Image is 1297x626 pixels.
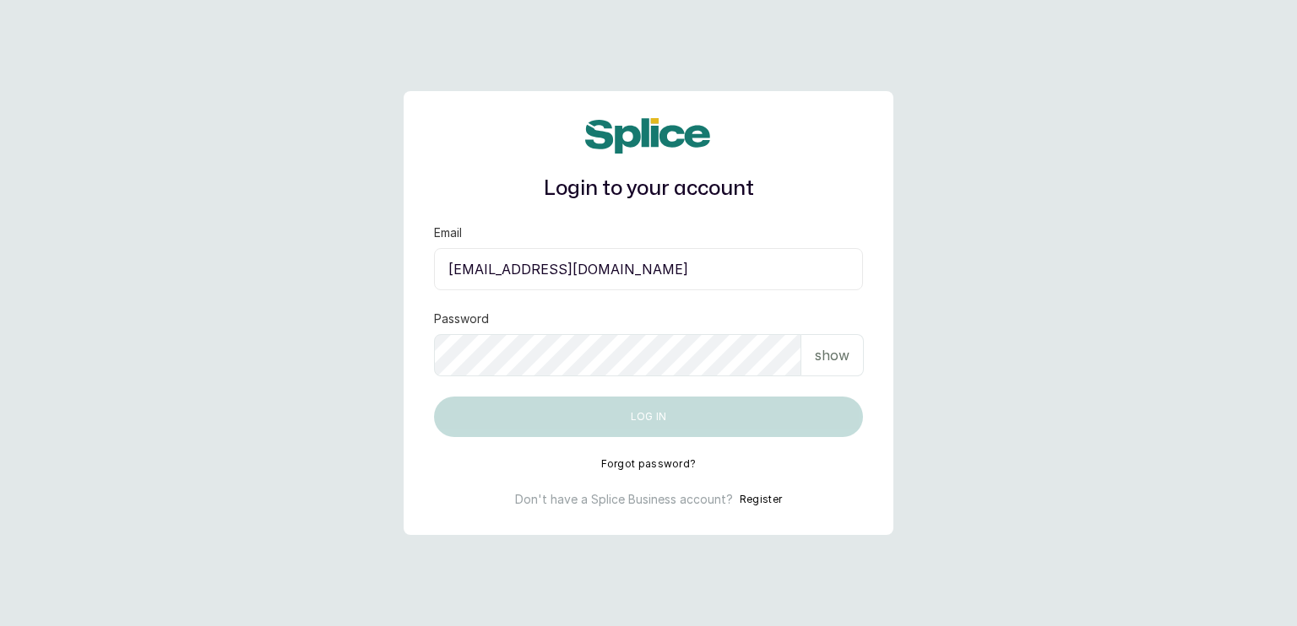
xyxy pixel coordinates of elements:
[434,310,489,327] label: Password
[515,491,733,508] p: Don't have a Splice Business account?
[740,491,782,508] button: Register
[815,345,849,365] p: show
[434,248,863,290] input: email@acme.com
[434,224,462,241] label: Email
[601,457,697,471] button: Forgot password?
[434,397,863,437] button: Log in
[434,174,863,204] h1: Login to your account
